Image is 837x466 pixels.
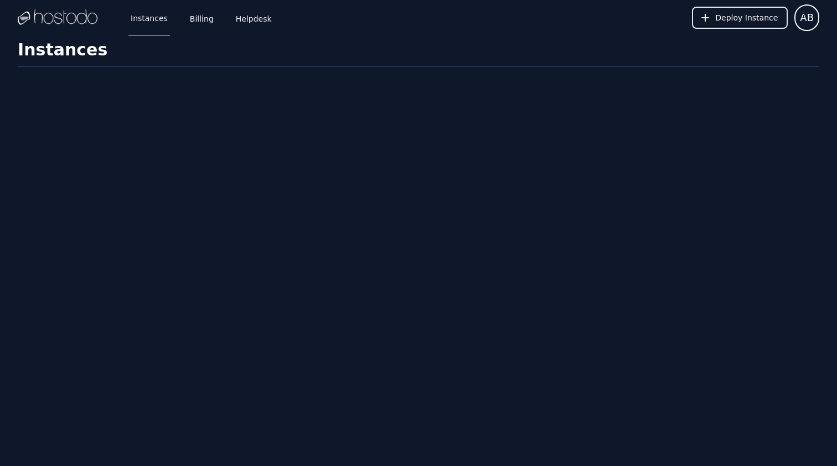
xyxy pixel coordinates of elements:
[794,4,819,31] button: User menu
[18,40,819,67] h1: Instances
[692,7,788,29] button: Deploy Instance
[18,9,97,26] img: Logo
[715,12,778,23] span: Deploy Instance
[800,10,814,25] span: AB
